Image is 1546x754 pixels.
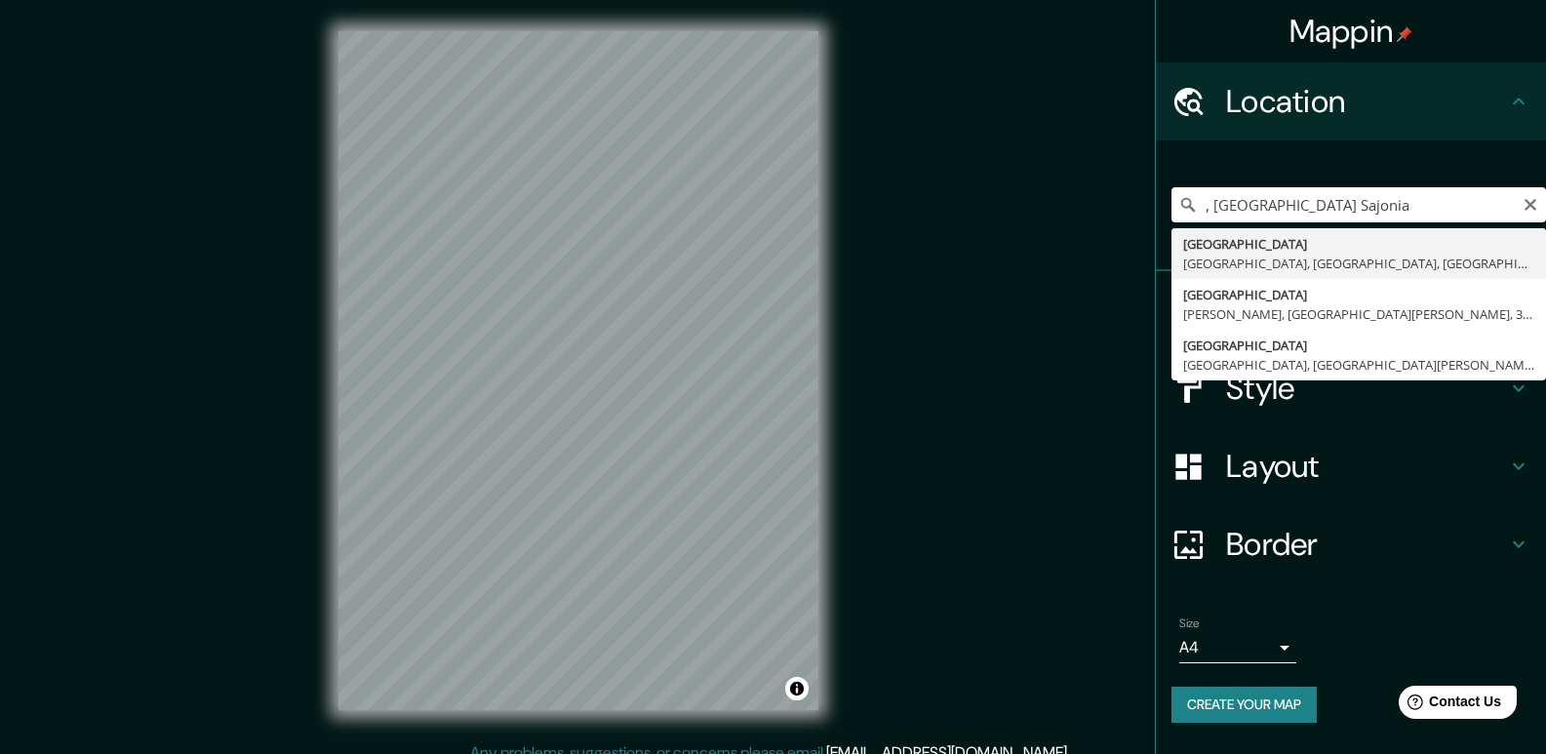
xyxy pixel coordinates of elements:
div: [GEOGRAPHIC_DATA], [GEOGRAPHIC_DATA][PERSON_NAME], P3600, [GEOGRAPHIC_DATA] [1183,355,1534,375]
div: [GEOGRAPHIC_DATA], [GEOGRAPHIC_DATA], [GEOGRAPHIC_DATA] [1183,254,1534,273]
button: Create your map [1171,687,1317,723]
div: Border [1156,505,1546,583]
button: Toggle attribution [785,677,809,700]
img: pin-icon.png [1397,26,1412,42]
iframe: Help widget launcher [1372,678,1525,733]
h4: Border [1226,525,1507,564]
h4: Layout [1226,447,1507,486]
canvas: Map [338,31,818,710]
h4: Mappin [1289,12,1413,51]
div: [GEOGRAPHIC_DATA] [1183,285,1534,304]
h4: Location [1226,82,1507,121]
div: [PERSON_NAME], [GEOGRAPHIC_DATA][PERSON_NAME], 3610, [GEOGRAPHIC_DATA] [1183,304,1534,324]
div: Pins [1156,271,1546,349]
button: Clear [1523,194,1538,213]
input: Pick your city or area [1171,187,1546,222]
div: Layout [1156,427,1546,505]
h4: Style [1226,369,1507,408]
div: Style [1156,349,1546,427]
div: [GEOGRAPHIC_DATA] [1183,336,1534,355]
div: A4 [1179,632,1296,663]
div: Location [1156,62,1546,140]
label: Size [1179,615,1200,632]
div: [GEOGRAPHIC_DATA] [1183,234,1534,254]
